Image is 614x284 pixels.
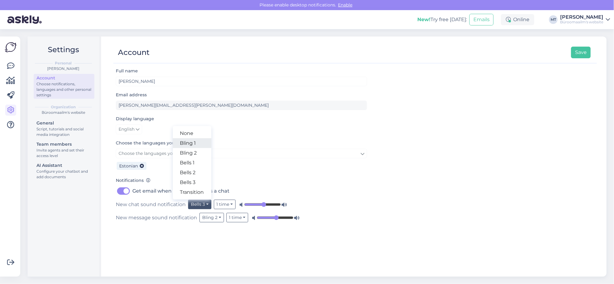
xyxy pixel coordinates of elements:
[36,75,92,81] div: Account
[116,213,367,222] div: New message sound notification
[116,101,367,110] input: Enter email
[226,213,248,222] button: 1 time
[116,77,367,86] input: Enter name
[560,20,604,25] div: Büroomaailm's website
[417,17,430,22] b: New!
[173,168,211,178] a: Bells 2
[173,187,211,197] a: Transition
[55,60,72,66] b: Personal
[199,213,224,222] button: Bling 2
[173,138,211,148] a: Bling 1
[34,74,94,99] a: AccountChoose notifications, languages and other personal settings
[34,119,94,138] a: GeneralScript, tutorials and social media integration
[36,126,92,137] div: Script, tutorials and social media integration
[118,47,150,58] div: Account
[36,169,92,180] div: Configure your chatbot and add documents
[116,92,147,98] label: Email address
[132,186,229,196] label: Get email when customer starts a chat
[116,125,142,134] a: English
[501,14,534,25] div: Online
[36,81,92,98] div: Choose notifications, languages and other personal settings
[32,66,94,71] div: [PERSON_NAME]
[214,200,236,209] button: 1 time
[36,162,92,169] div: AI Assistant
[116,116,154,122] label: Display language
[51,104,76,110] b: Organization
[188,200,211,209] button: Bells 3
[36,120,92,126] div: General
[34,161,94,181] a: AI AssistantConfigure your chatbot and add documents
[116,68,138,74] label: Full name
[549,15,558,24] div: MT
[116,200,367,209] div: New chat sound notification
[560,15,610,25] a: [PERSON_NAME]Büroomaailm's website
[36,148,92,159] div: Invite agents and set their access level
[173,129,211,138] a: None
[116,177,150,184] label: Notifications
[119,126,135,133] span: English
[560,15,604,20] div: [PERSON_NAME]
[173,178,211,187] a: Bells 3
[34,140,94,159] a: Team membersInvite agents and set their access level
[417,16,467,23] div: Try free [DATE]:
[469,14,494,25] button: Emails
[173,158,211,168] a: Bells 1
[116,140,205,146] label: Choose the languages you can speak
[119,151,198,156] span: Choose the languages you can speak
[119,163,138,169] span: Estonian
[336,2,354,8] span: Enable
[5,41,17,53] img: Askly Logo
[173,148,211,158] a: Bling 2
[36,141,92,148] div: Team members
[571,47,591,58] button: Save
[32,44,94,56] h2: Settings
[32,110,94,115] div: Büroomaailm's website
[116,149,367,158] a: Choose the languages you can speak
